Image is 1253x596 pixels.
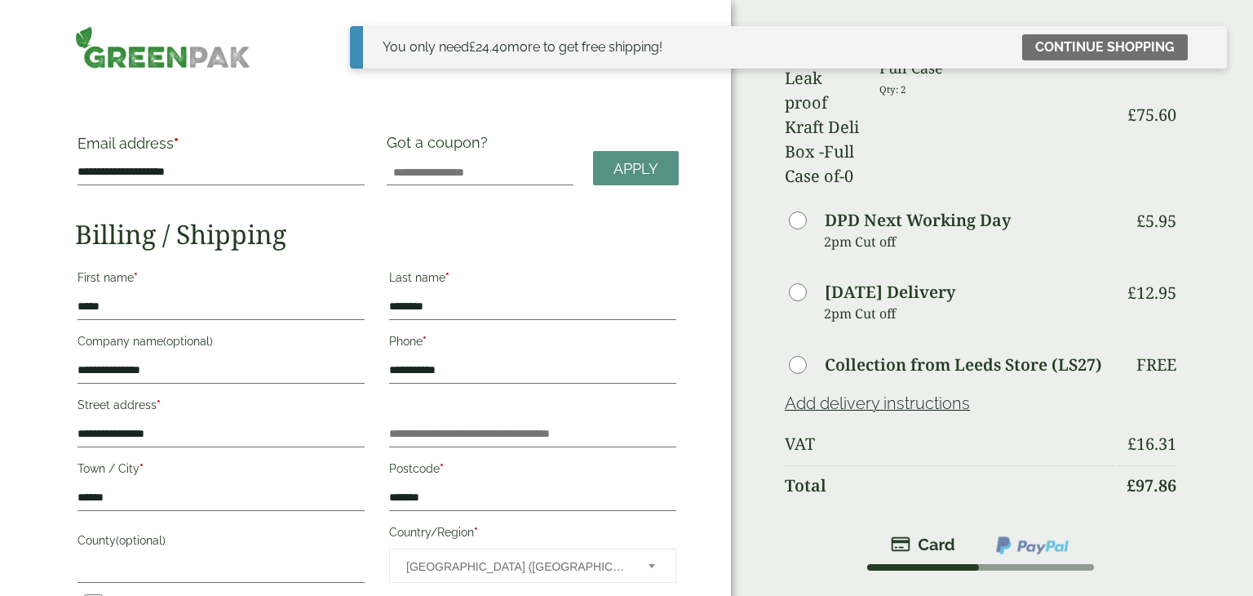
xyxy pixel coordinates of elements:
[825,212,1011,229] label: DPD Next Working Day
[389,266,676,294] label: Last name
[824,229,1115,254] p: 2pm Cut off
[77,330,365,358] label: Company name
[387,134,494,159] label: Got a coupon?
[406,549,626,584] span: United Kingdom (UK)
[134,271,138,284] abbr: required
[75,219,679,250] h2: Billing / Shipping
[389,330,676,358] label: Phone
[891,535,955,554] img: stripe.png
[139,462,144,475] abbr: required
[1127,433,1176,455] bdi: 16.31
[423,335,427,348] abbr: required
[77,457,365,485] label: Town / City
[1127,474,1136,496] span: £
[474,526,478,539] abbr: required
[157,398,161,411] abbr: required
[824,301,1115,326] p: 2pm Cut off
[389,457,676,485] label: Postcode
[613,160,658,178] span: Apply
[593,151,679,186] a: Apply
[1127,104,1136,126] span: £
[163,335,213,348] span: (optional)
[116,534,166,547] span: (optional)
[469,39,507,55] span: 24.40
[174,135,179,152] abbr: required
[785,42,860,189] img: No.1 Leak proof Kraft Deli Box -Full Case of-0
[1136,355,1176,375] p: Free
[77,529,365,557] label: County
[994,535,1070,556] img: ppcp-gateway.png
[1136,210,1145,232] span: £
[1136,210,1176,232] bdi: 5.95
[1127,104,1176,126] bdi: 75.60
[785,394,970,413] a: Add delivery instructions
[1127,282,1136,304] span: £
[440,462,444,475] abbr: required
[825,284,955,300] label: [DATE] Delivery
[383,38,662,57] div: You only need more to get free shipping!
[445,271,449,284] abbr: required
[1127,474,1176,496] bdi: 97.86
[389,549,676,583] span: Country/Region
[77,394,365,421] label: Street address
[77,136,365,159] label: Email address
[1127,282,1176,304] bdi: 12.95
[825,357,1102,373] label: Collection from Leeds Store (LS27)
[785,465,1115,505] th: Total
[389,521,676,549] label: Country/Region
[1127,433,1136,455] span: £
[785,425,1115,464] th: VAT
[879,83,906,96] small: Qty: 2
[77,266,365,294] label: First name
[469,39,476,55] span: £
[75,26,250,69] img: GreenPak Supplies
[1022,34,1188,60] a: Continue shopping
